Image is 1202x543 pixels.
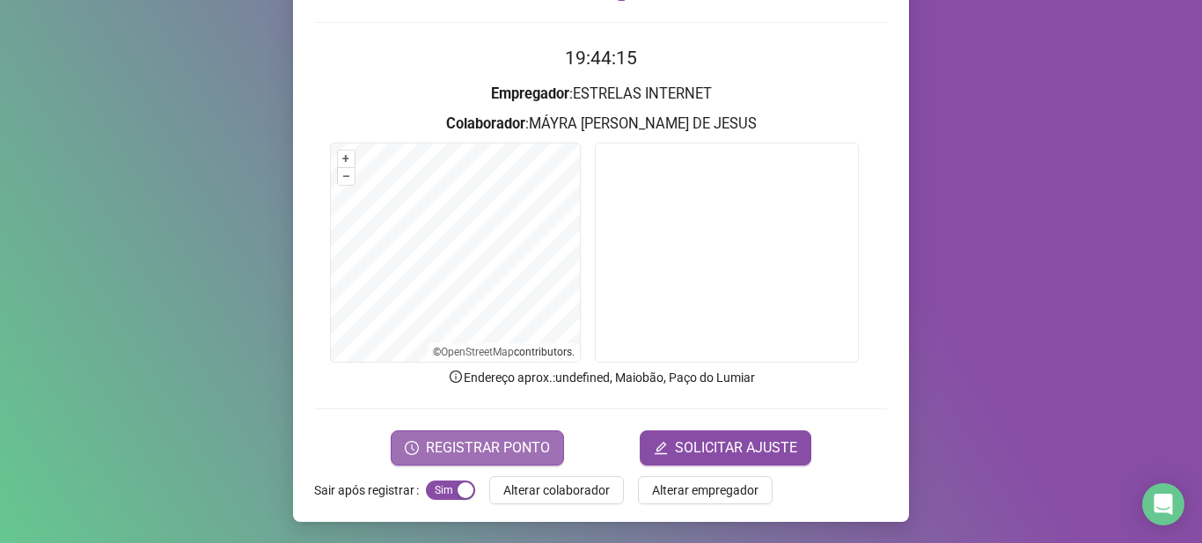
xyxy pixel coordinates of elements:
[391,430,564,466] button: REGISTRAR PONTO
[446,115,525,132] strong: Colaborador
[314,113,888,136] h3: : MÁYRA [PERSON_NAME] DE JESUS
[565,48,637,69] time: 19:44:15
[314,83,888,106] h3: : ESTRELAS INTERNET
[448,369,464,385] span: info-circle
[503,481,610,500] span: Alterar colaborador
[314,368,888,387] p: Endereço aprox. : undefined, Maiobão, Paço do Lumiar
[338,150,355,167] button: +
[405,441,419,455] span: clock-circle
[652,481,759,500] span: Alterar empregador
[338,168,355,185] button: –
[654,441,668,455] span: edit
[1142,483,1184,525] div: Open Intercom Messenger
[433,346,575,358] li: © contributors.
[638,476,773,504] button: Alterar empregador
[491,85,569,102] strong: Empregador
[426,437,550,459] span: REGISTRAR PONTO
[314,476,426,504] label: Sair após registrar
[675,437,797,459] span: SOLICITAR AJUSTE
[489,476,624,504] button: Alterar colaborador
[441,346,514,358] a: OpenStreetMap
[640,430,811,466] button: editSOLICITAR AJUSTE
